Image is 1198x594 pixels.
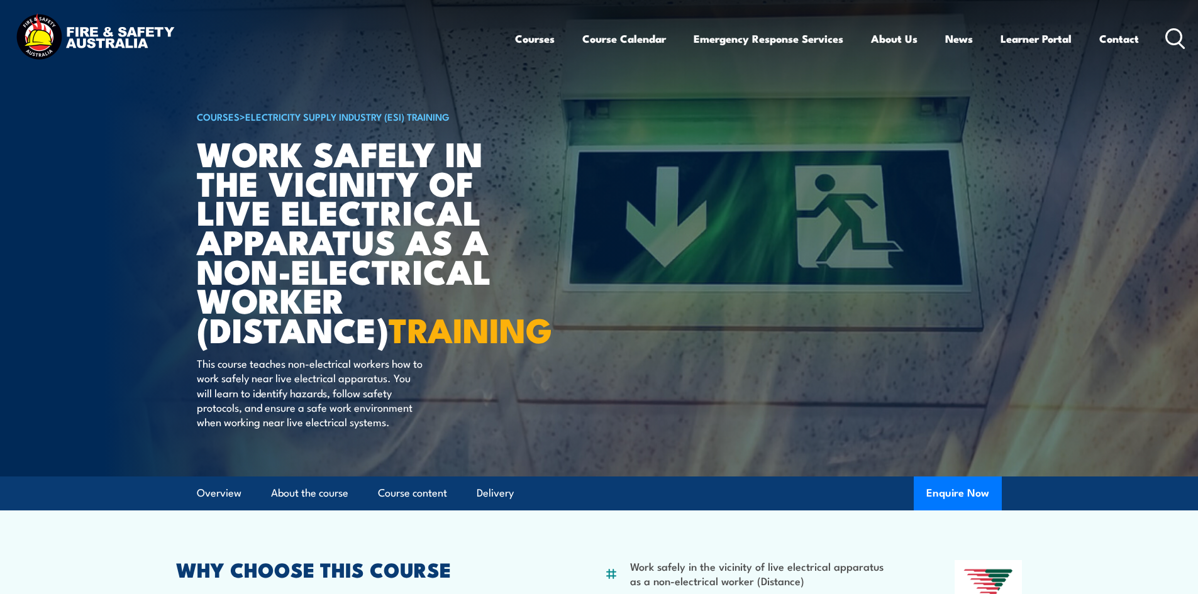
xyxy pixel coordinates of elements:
[945,22,973,55] a: News
[389,302,552,355] strong: TRAINING
[197,109,240,123] a: COURSES
[477,476,514,510] a: Delivery
[245,109,450,123] a: Electricity Supply Industry (ESI) Training
[871,22,918,55] a: About Us
[197,138,507,344] h1: Work safely in the vicinity of live electrical apparatus as a non-electrical worker (Distance)
[694,22,843,55] a: Emergency Response Services
[1099,22,1139,55] a: Contact
[914,476,1002,510] button: Enquire Now
[1001,22,1072,55] a: Learner Portal
[197,109,507,124] h6: >
[197,356,426,429] p: This course teaches non-electrical workers how to work safely near live electrical apparatus. You...
[378,476,447,510] a: Course content
[582,22,666,55] a: Course Calendar
[176,560,543,578] h2: WHY CHOOSE THIS COURSE
[630,559,894,588] li: Work safely in the vicinity of live electrical apparatus as a non-electrical worker (Distance)
[515,22,555,55] a: Courses
[271,476,348,510] a: About the course
[197,476,241,510] a: Overview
